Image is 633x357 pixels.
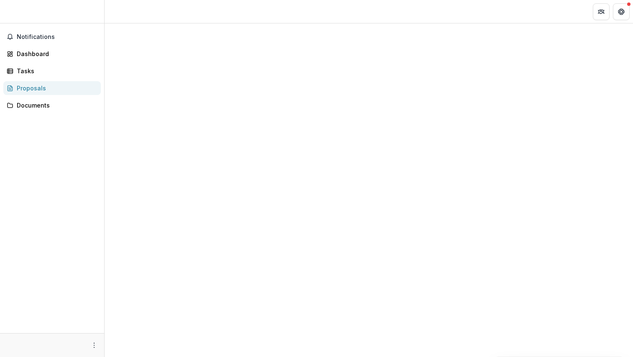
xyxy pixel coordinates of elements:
[3,30,101,44] button: Notifications
[17,84,94,92] div: Proposals
[17,49,94,58] div: Dashboard
[3,98,101,112] a: Documents
[89,340,99,350] button: More
[17,33,97,41] span: Notifications
[3,47,101,61] a: Dashboard
[17,101,94,110] div: Documents
[17,67,94,75] div: Tasks
[3,81,101,95] a: Proposals
[593,3,610,20] button: Partners
[3,64,101,78] a: Tasks
[613,3,630,20] button: Get Help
